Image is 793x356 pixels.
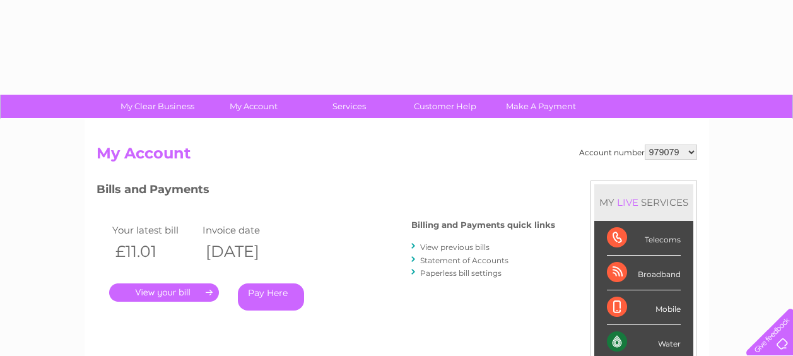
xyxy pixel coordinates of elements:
div: Account number [579,145,697,160]
a: My Account [201,95,305,118]
div: Broadband [607,256,681,290]
a: Make A Payment [489,95,593,118]
div: Telecoms [607,221,681,256]
div: MY SERVICES [594,184,693,220]
a: Statement of Accounts [420,256,508,265]
a: Paperless bill settings [420,268,502,278]
a: Pay Here [238,283,304,311]
h2: My Account [97,145,697,169]
td: Invoice date [199,222,290,239]
a: Services [297,95,401,118]
h3: Bills and Payments [97,181,555,203]
th: [DATE] [199,239,290,264]
div: LIVE [614,196,641,208]
a: View previous bills [420,242,490,252]
a: My Clear Business [105,95,209,118]
a: Customer Help [393,95,497,118]
th: £11.01 [109,239,200,264]
div: Mobile [607,290,681,325]
a: . [109,283,219,302]
h4: Billing and Payments quick links [411,220,555,230]
td: Your latest bill [109,222,200,239]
